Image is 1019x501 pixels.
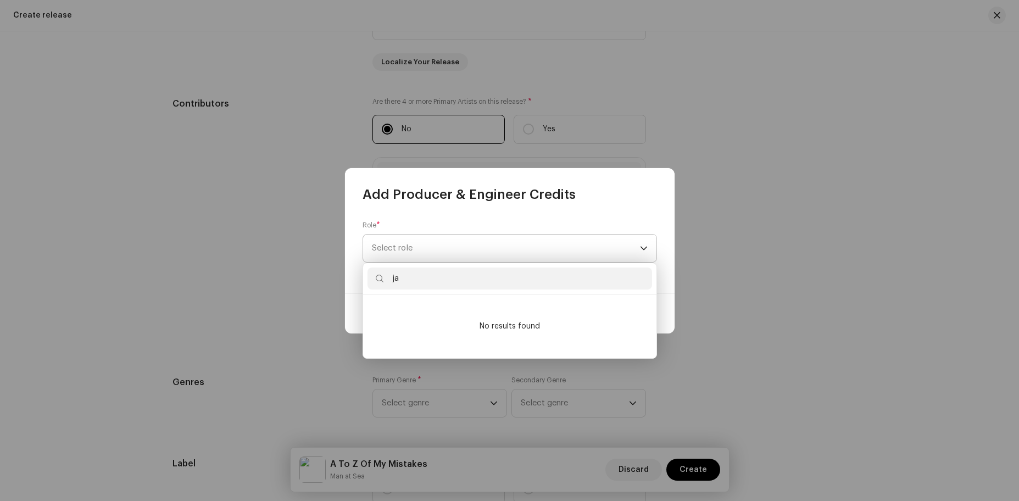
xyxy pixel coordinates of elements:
[372,235,640,262] span: Select role
[363,186,576,203] span: Add Producer & Engineer Credits
[363,294,656,358] ul: Option List
[363,221,380,230] label: Role
[367,299,652,354] li: No results found
[640,235,648,262] div: dropdown trigger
